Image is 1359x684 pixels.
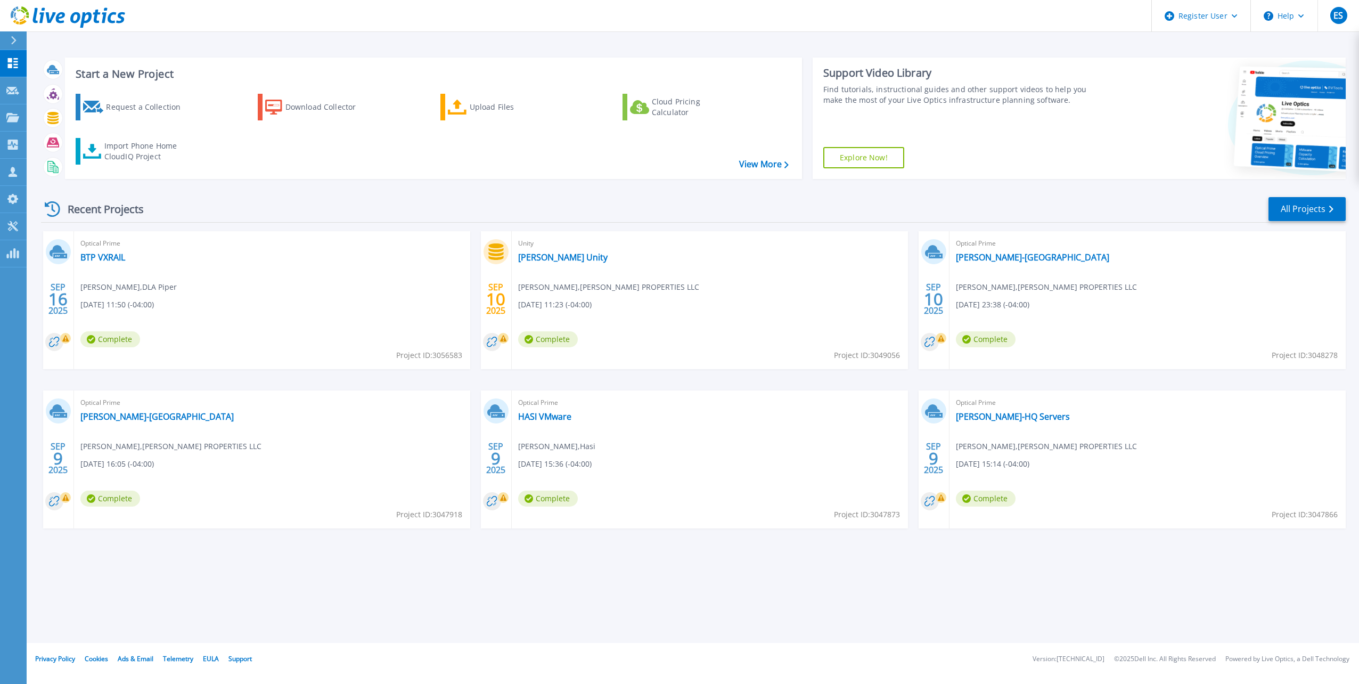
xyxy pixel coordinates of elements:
[163,654,193,663] a: Telemetry
[823,147,904,168] a: Explore Now!
[923,280,944,319] div: SEP 2025
[80,238,464,249] span: Optical Prime
[923,439,944,478] div: SEP 2025
[48,295,68,304] span: 16
[652,96,737,118] div: Cloud Pricing Calculator
[80,491,140,507] span: Complete
[203,654,219,663] a: EULA
[470,96,555,118] div: Upload Files
[1225,656,1349,663] li: Powered by Live Optics, a Dell Technology
[924,295,943,304] span: 10
[956,458,1029,470] span: [DATE] 15:14 (-04:00)
[956,281,1137,293] span: [PERSON_NAME] , [PERSON_NAME] PROPERTIES LLC
[956,411,1070,422] a: [PERSON_NAME]-HQ Servers
[35,654,75,663] a: Privacy Policy
[1333,11,1343,20] span: ES
[41,196,158,222] div: Recent Projects
[956,299,1029,311] span: [DATE] 23:38 (-04:00)
[76,94,194,120] a: Request a Collection
[956,252,1109,263] a: [PERSON_NAME]-[GEOGRAPHIC_DATA]
[518,397,902,409] span: Optical Prime
[623,94,741,120] a: Cloud Pricing Calculator
[1114,656,1216,663] li: © 2025 Dell Inc. All Rights Reserved
[518,299,592,311] span: [DATE] 11:23 (-04:00)
[258,94,376,120] a: Download Collector
[48,439,68,478] div: SEP 2025
[929,454,938,463] span: 9
[80,441,261,452] span: [PERSON_NAME] , [PERSON_NAME] PROPERTIES LLC
[48,280,68,319] div: SEP 2025
[106,96,191,118] div: Request a Collection
[956,397,1339,409] span: Optical Prime
[396,349,462,361] span: Project ID: 3056583
[518,441,595,452] span: [PERSON_NAME] , Hasi
[834,349,900,361] span: Project ID: 3049056
[491,454,501,463] span: 9
[80,252,125,263] a: BTP VXRAIL
[823,66,1099,80] div: Support Video Library
[85,654,108,663] a: Cookies
[118,654,153,663] a: Ads & Email
[956,331,1016,347] span: Complete
[1268,197,1346,221] a: All Projects
[518,252,608,263] a: [PERSON_NAME] Unity
[518,238,902,249] span: Unity
[834,509,900,520] span: Project ID: 3047873
[80,397,464,409] span: Optical Prime
[285,96,371,118] div: Download Collector
[518,411,571,422] a: HASI VMware
[80,331,140,347] span: Complete
[1272,349,1338,361] span: Project ID: 3048278
[80,281,177,293] span: [PERSON_NAME] , DLA Piper
[518,491,578,507] span: Complete
[228,654,252,663] a: Support
[823,84,1099,105] div: Find tutorials, instructional guides and other support videos to help you make the most of your L...
[956,441,1137,452] span: [PERSON_NAME] , [PERSON_NAME] PROPERTIES LLC
[440,94,559,120] a: Upload Files
[80,411,234,422] a: [PERSON_NAME]-[GEOGRAPHIC_DATA]
[486,295,505,304] span: 10
[104,141,187,162] div: Import Phone Home CloudIQ Project
[518,281,699,293] span: [PERSON_NAME] , [PERSON_NAME] PROPERTIES LLC
[80,299,154,311] span: [DATE] 11:50 (-04:00)
[1272,509,1338,520] span: Project ID: 3047866
[486,280,506,319] div: SEP 2025
[80,458,154,470] span: [DATE] 16:05 (-04:00)
[518,458,592,470] span: [DATE] 15:36 (-04:00)
[518,331,578,347] span: Complete
[396,509,462,520] span: Project ID: 3047918
[1033,656,1104,663] li: Version: [TECHNICAL_ID]
[956,491,1016,507] span: Complete
[53,454,63,463] span: 9
[956,238,1339,249] span: Optical Prime
[739,159,789,169] a: View More
[76,68,788,80] h3: Start a New Project
[486,439,506,478] div: SEP 2025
